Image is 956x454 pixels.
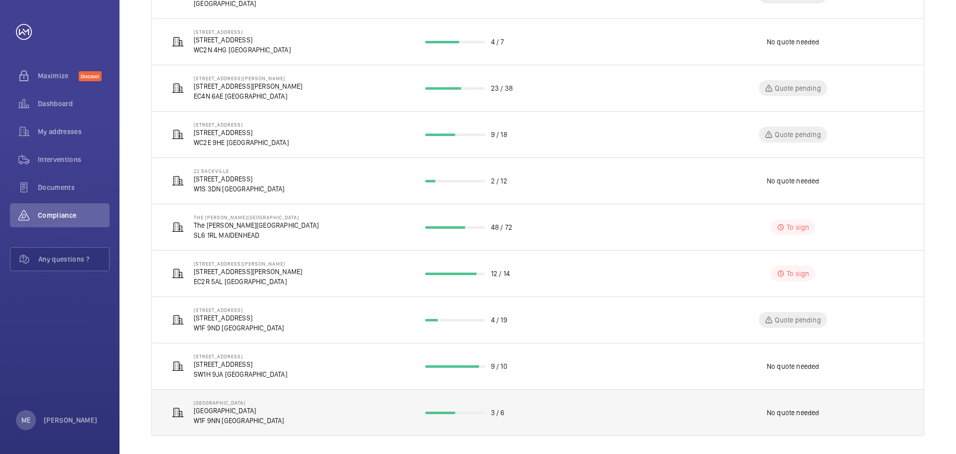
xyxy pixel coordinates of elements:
p: The [PERSON_NAME][GEOGRAPHIC_DATA] [194,214,319,220]
span: Any questions ? [38,254,109,264]
p: [STREET_ADDRESS] [194,307,284,313]
p: ME [21,415,30,425]
p: [STREET_ADDRESS] [194,122,289,128]
p: 4 / 7 [491,37,504,47]
p: 23 / 38 [491,83,513,93]
p: No quote needed [767,408,820,418]
p: W1S 3DN [GEOGRAPHIC_DATA] [194,184,285,194]
p: WC2N 4HG [GEOGRAPHIC_DATA] [194,45,291,55]
p: [STREET_ADDRESS][PERSON_NAME] [194,81,302,91]
p: 3 / 6 [491,408,505,418]
p: [STREET_ADDRESS] [194,128,289,138]
p: To sign [787,222,809,232]
p: EC2R 5AL [GEOGRAPHIC_DATA] [194,277,302,287]
p: Quote pending [775,83,821,93]
span: Maximize [38,71,79,81]
span: My addresses [38,127,110,137]
p: [STREET_ADDRESS][PERSON_NAME] [194,261,302,267]
p: 2 / 12 [491,176,507,186]
p: [STREET_ADDRESS] [194,29,291,35]
p: [STREET_ADDRESS][PERSON_NAME] [194,267,302,277]
p: 12 / 14 [491,269,510,279]
p: [STREET_ADDRESS] [194,313,284,323]
p: 9 / 10 [491,361,507,371]
p: The [PERSON_NAME][GEOGRAPHIC_DATA] [194,220,319,230]
p: [STREET_ADDRESS] [194,353,287,359]
p: [GEOGRAPHIC_DATA] [194,400,284,406]
p: No quote needed [767,361,820,371]
p: [STREET_ADDRESS] [194,174,285,184]
p: 9 / 18 [491,130,507,140]
p: [STREET_ADDRESS] [194,359,287,369]
p: 4 / 19 [491,315,507,325]
span: Compliance [38,210,110,220]
span: Dashboard [38,99,110,109]
span: Discover [79,71,102,81]
p: Quote pending [775,130,821,140]
p: No quote needed [767,176,820,186]
p: W1F 9NN [GEOGRAPHIC_DATA] [194,416,284,426]
p: 48 / 72 [491,222,512,232]
p: 22 Sackville [194,168,285,174]
p: EC4N 6AE [GEOGRAPHIC_DATA] [194,91,302,101]
p: SW1H 9JA [GEOGRAPHIC_DATA] [194,369,287,379]
p: W1F 9ND [GEOGRAPHIC_DATA] [194,323,284,333]
span: Documents [38,182,110,192]
p: No quote needed [767,37,820,47]
p: Quote pending [775,315,821,325]
p: [STREET_ADDRESS][PERSON_NAME] [194,75,302,81]
p: WC2E 9HE [GEOGRAPHIC_DATA] [194,138,289,148]
p: To sign [787,269,809,279]
p: [PERSON_NAME] [44,415,98,425]
p: SL6 1RL MAIDENHEAD [194,230,319,240]
p: [GEOGRAPHIC_DATA] [194,406,284,416]
p: [STREET_ADDRESS] [194,35,291,45]
span: Interventions [38,154,110,164]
